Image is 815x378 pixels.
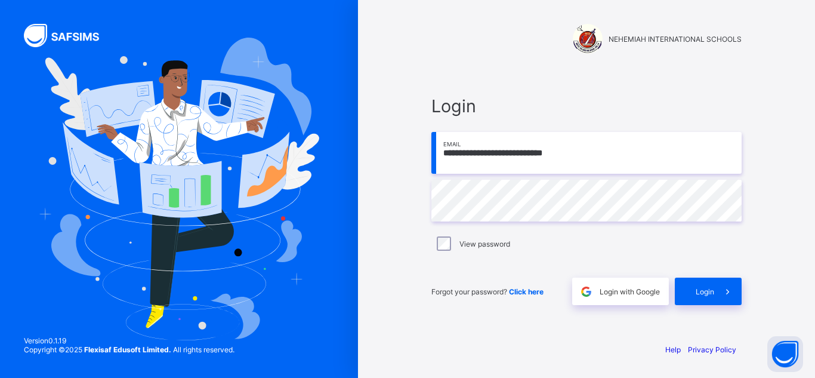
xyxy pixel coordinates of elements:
[84,345,171,354] strong: Flexisaf Edusoft Limited.
[696,287,714,296] span: Login
[459,239,510,248] label: View password
[431,287,544,296] span: Forgot your password?
[579,285,593,299] img: google.396cfc9801f0270233282035f929180a.svg
[24,24,113,47] img: SAFSIMS Logo
[600,287,660,296] span: Login with Google
[609,35,742,44] span: NEHEMIAH INTERNATIONAL SCHOOLS
[24,345,234,354] span: Copyright © 2025 All rights reserved.
[431,96,742,116] span: Login
[665,345,681,354] a: Help
[24,336,234,345] span: Version 0.1.19
[39,38,320,340] img: Hero Image
[767,336,803,372] button: Open asap
[688,345,736,354] a: Privacy Policy
[509,287,544,296] a: Click here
